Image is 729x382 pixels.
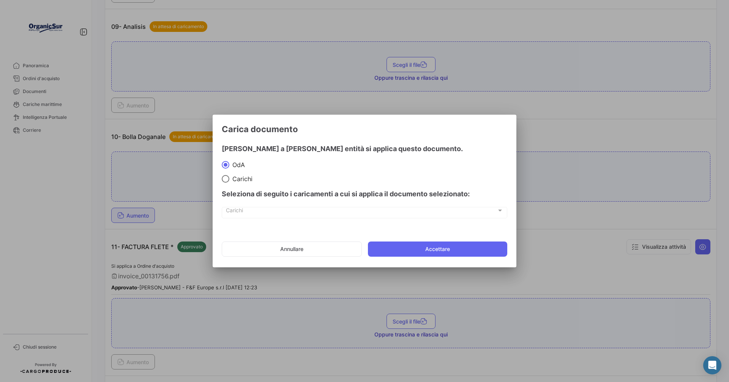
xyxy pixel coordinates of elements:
[222,242,362,257] button: Annullare
[222,124,507,134] h3: Carica documento
[229,161,245,169] span: OdA
[703,356,721,374] div: Abrir Intercom Messenger
[229,175,252,183] span: Carichi
[368,242,507,257] button: Accettare
[222,144,507,154] h4: [PERSON_NAME] a [PERSON_NAME] entità si applica questo documento.
[222,189,507,199] h4: Seleziona di seguito i caricamenti a cui si applica il documento selezionato:
[226,209,497,215] span: Carichi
